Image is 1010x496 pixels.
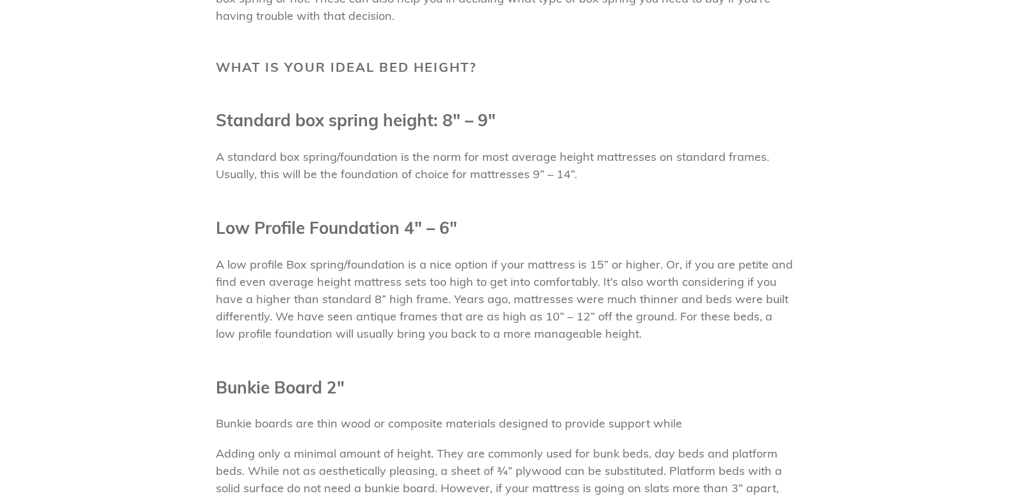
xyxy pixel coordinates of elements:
[216,416,682,431] span: Bunkie boards are thin wood or composite materials designed to provide support while
[216,377,345,397] b: Bunkie Board 2″
[216,59,476,75] b: What Is Your Ideal Bed Height?
[216,257,793,341] span: A low profile Box spring/foundation is a nice option if your mattress is 15” or higher. Or, if yo...
[216,217,457,238] b: Low Profile Foundation 4″ – 6″
[216,110,496,130] b: Standard box spring height: 8″ – 9″
[216,149,769,181] span: A standard box spring/foundation is the norm for most average height mattresses on standard frame...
